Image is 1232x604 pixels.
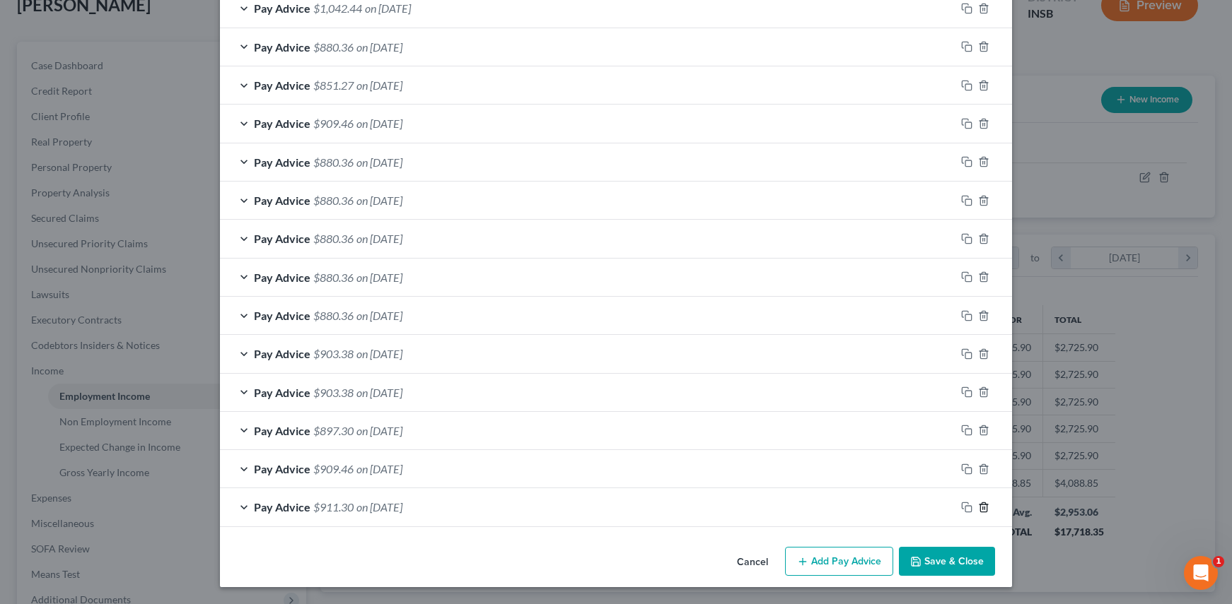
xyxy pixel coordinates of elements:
span: $909.46 [313,462,354,475]
span: $903.38 [313,386,354,399]
span: on [DATE] [356,271,402,284]
button: Save & Close [899,547,995,576]
span: on [DATE] [356,309,402,322]
span: $903.38 [313,347,354,360]
span: on [DATE] [356,194,402,207]
span: on [DATE] [356,78,402,92]
span: $851.27 [313,78,354,92]
span: Pay Advice [254,347,310,360]
span: Pay Advice [254,271,310,284]
span: $909.46 [313,117,354,130]
span: Pay Advice [254,462,310,475]
span: $1,042.44 [313,1,362,15]
iframe: Intercom live chat [1184,556,1218,590]
span: on [DATE] [356,40,402,54]
span: on [DATE] [356,155,402,169]
span: Pay Advice [254,309,310,322]
span: $880.36 [313,232,354,245]
span: on [DATE] [356,462,402,475]
span: on [DATE] [365,1,411,15]
span: 1 [1213,556,1224,567]
span: $897.30 [313,424,354,437]
span: $911.30 [313,500,354,514]
span: Pay Advice [254,117,310,130]
span: on [DATE] [356,117,402,130]
span: $880.36 [313,40,354,54]
span: $880.36 [313,271,354,284]
span: $880.36 [313,194,354,207]
span: on [DATE] [356,232,402,245]
span: Pay Advice [254,500,310,514]
span: Pay Advice [254,194,310,207]
span: Pay Advice [254,232,310,245]
span: Pay Advice [254,78,310,92]
span: on [DATE] [356,347,402,360]
span: on [DATE] [356,386,402,399]
span: Pay Advice [254,40,310,54]
button: Add Pay Advice [785,547,893,576]
span: Pay Advice [254,1,310,15]
span: Pay Advice [254,424,310,437]
span: on [DATE] [356,424,402,437]
span: $880.36 [313,155,354,169]
span: $880.36 [313,309,354,322]
span: Pay Advice [254,386,310,399]
span: on [DATE] [356,500,402,514]
button: Cancel [726,548,779,576]
span: Pay Advice [254,155,310,169]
